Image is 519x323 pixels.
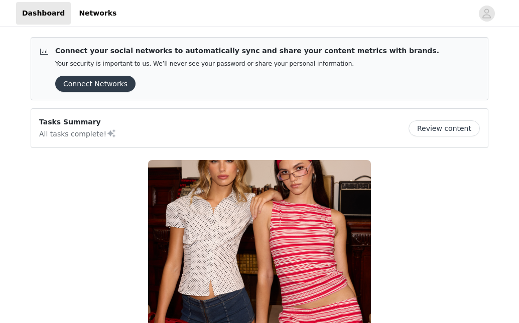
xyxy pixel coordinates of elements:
button: Connect Networks [55,76,136,92]
p: Connect your social networks to automatically sync and share your content metrics with brands. [55,46,439,56]
a: Networks [73,2,122,25]
p: All tasks complete! [39,127,116,139]
button: Review content [409,120,480,136]
div: avatar [482,6,491,22]
p: Your security is important to us. We’ll never see your password or share your personal information. [55,60,439,68]
p: Tasks Summary [39,117,116,127]
a: Dashboard [16,2,71,25]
